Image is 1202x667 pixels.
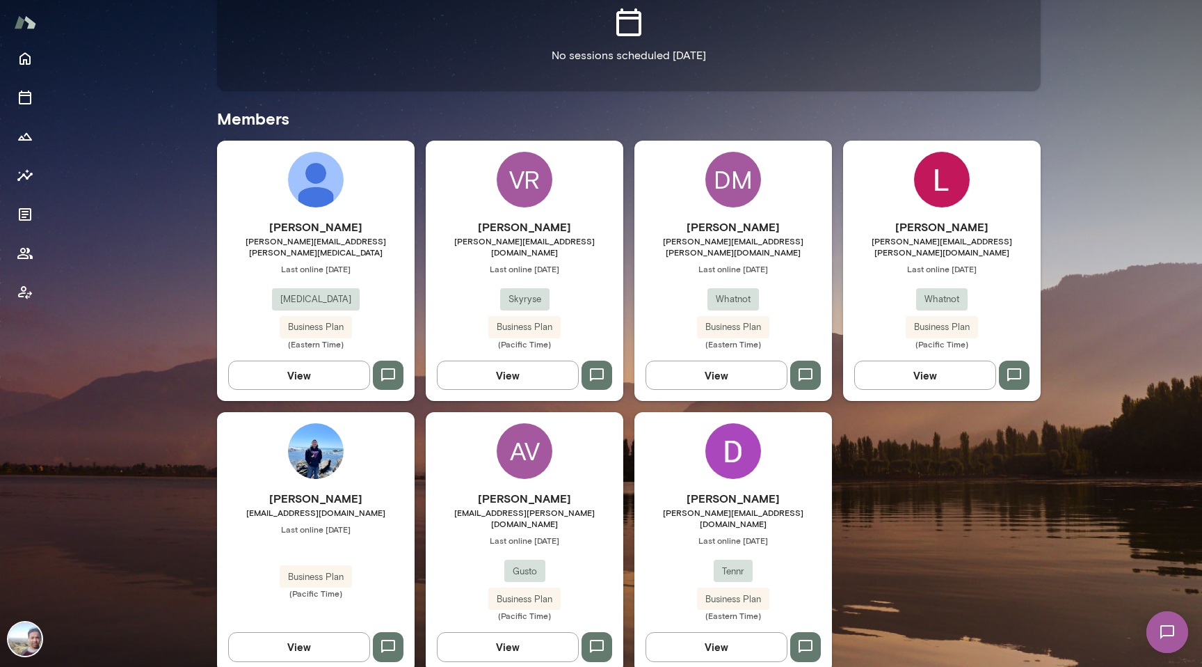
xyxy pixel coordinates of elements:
h6: [PERSON_NAME] [426,490,623,507]
span: Whatnot [707,292,759,306]
span: (Pacific Time) [217,588,415,599]
button: View [646,632,787,661]
img: Daniel Guillen [705,423,761,479]
div: AV [497,423,552,479]
span: Tennr [714,565,753,579]
h5: Members [217,107,1041,130]
span: Last online [DATE] [843,263,1041,274]
button: View [228,361,370,390]
img: Logan Bestwick [914,152,970,207]
span: Whatnot [916,292,968,306]
h6: [PERSON_NAME] [843,219,1041,235]
span: Skyryse [500,292,550,306]
span: (Eastern Time) [634,338,832,350]
span: [PERSON_NAME][EMAIL_ADDRESS][DOMAIN_NAME] [426,235,623,258]
span: [PERSON_NAME][EMAIL_ADDRESS][DOMAIN_NAME] [634,507,832,529]
button: Client app [11,278,39,306]
button: Members [11,240,39,267]
span: [EMAIL_ADDRESS][DOMAIN_NAME] [217,507,415,518]
div: DM [705,152,761,207]
span: (Pacific Time) [426,610,623,621]
h6: [PERSON_NAME] [217,490,415,507]
span: Business Plan [488,593,561,606]
button: Growth Plan [11,123,39,150]
h6: [PERSON_NAME] [426,219,623,235]
span: Last online [DATE] [634,263,832,274]
span: Business Plan [488,320,561,334]
button: Sessions [11,84,39,111]
button: Documents [11,201,39,228]
span: [PERSON_NAME][EMAIL_ADDRESS][PERSON_NAME][MEDICAL_DATA] [217,235,415,258]
button: View [228,632,370,661]
button: View [437,361,579,390]
span: Business Plan [906,320,978,334]
span: Last online [DATE] [217,263,415,274]
span: Business Plan [280,320,352,334]
span: Business Plan [697,320,769,334]
div: VR [497,152,552,207]
span: Last online [DATE] [217,524,415,535]
span: Last online [DATE] [426,263,623,274]
span: Gusto [504,565,545,579]
span: [PERSON_NAME][EMAIL_ADDRESS][PERSON_NAME][DOMAIN_NAME] [843,235,1041,258]
span: Business Plan [697,593,769,606]
span: (Pacific Time) [843,338,1041,350]
span: [MEDICAL_DATA] [272,292,360,306]
button: View [646,361,787,390]
img: Vipin Hegde [8,622,42,656]
button: View [437,632,579,661]
img: Zhe Tang [288,423,344,479]
span: (Eastern Time) [217,338,415,350]
span: [PERSON_NAME][EMAIL_ADDRESS][PERSON_NAME][DOMAIN_NAME] [634,235,832,258]
span: Last online [DATE] [634,535,832,546]
h6: [PERSON_NAME] [634,490,832,507]
img: Daniel Epstein [288,152,344,207]
button: Insights [11,162,39,189]
span: Last online [DATE] [426,535,623,546]
button: View [854,361,996,390]
span: (Pacific Time) [426,338,623,350]
img: Mento [14,9,36,36]
h6: [PERSON_NAME] [634,219,832,235]
span: [EMAIL_ADDRESS][PERSON_NAME][DOMAIN_NAME] [426,507,623,529]
span: Business Plan [280,570,352,584]
button: Home [11,45,39,72]
p: No sessions scheduled [DATE] [552,47,706,64]
h6: [PERSON_NAME] [217,219,415,235]
span: (Eastern Time) [634,610,832,621]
